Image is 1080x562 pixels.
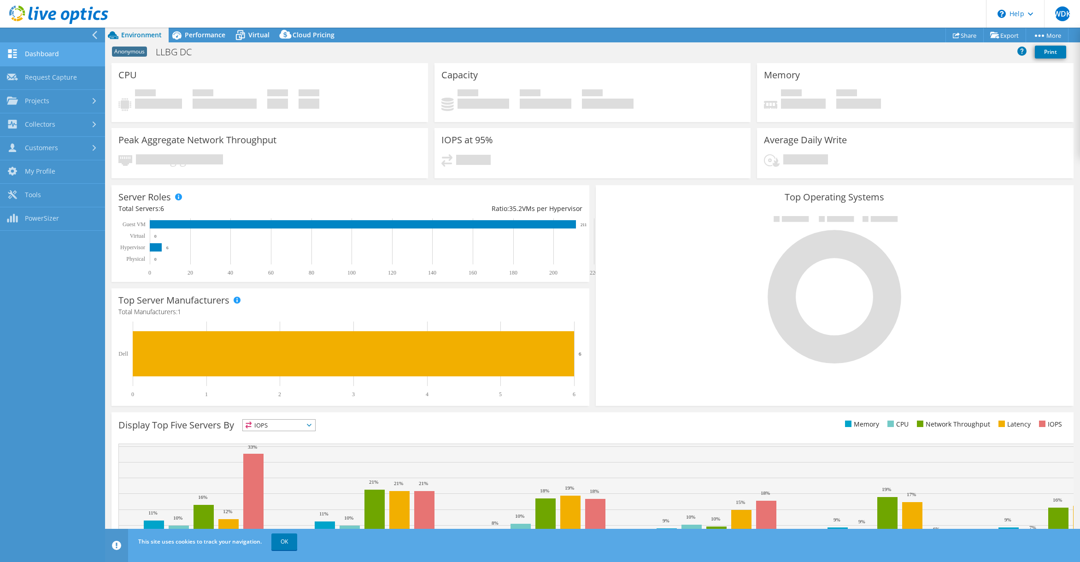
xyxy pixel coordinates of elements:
[136,154,223,164] h4: 40.59 gigabits/s
[148,510,158,515] text: 11%
[515,513,524,519] text: 10%
[271,533,297,550] a: OK
[945,28,984,42] a: Share
[135,89,156,99] span: Peak CPU
[836,89,857,99] span: Total Memory
[118,295,229,305] h3: Top Server Manufacturers
[248,444,257,450] text: 33%
[243,420,315,431] span: IOPS
[1029,525,1036,530] text: 7%
[843,419,879,429] li: Memory
[319,511,329,516] text: 11%
[118,70,137,80] h3: CPU
[549,269,558,276] text: 200
[983,28,1026,42] a: Export
[131,391,134,398] text: 0
[177,307,181,316] span: 1
[388,269,396,276] text: 120
[761,490,770,496] text: 18%
[582,89,603,99] span: Total
[836,99,881,109] h4: 4.99 TiB
[582,99,634,109] h4: 86.36 TiB
[299,99,319,109] h4: 12
[198,494,207,500] text: 16%
[193,89,213,99] span: Net CPU
[764,70,800,80] h3: Memory
[781,99,826,109] h4: 2.87 TiB
[458,99,509,109] h4: 48.67 TiB
[228,269,233,276] text: 40
[783,154,828,164] h4: 4.54 TiB
[833,517,840,522] text: 9%
[458,89,478,99] span: Used
[428,269,436,276] text: 140
[118,351,128,357] text: Dell
[267,89,288,99] span: Cores
[248,30,270,39] span: Virtual
[118,192,171,202] h3: Server Roles
[1035,46,1066,59] a: Print
[130,233,146,239] text: Virtual
[882,486,891,492] text: 19%
[499,391,502,398] text: 5
[456,155,491,165] h4: 11980
[509,269,517,276] text: 180
[492,520,499,526] text: 8%
[565,485,574,491] text: 19%
[441,70,478,80] h3: Capacity
[118,307,582,317] h4: Total Manufacturers:
[520,99,571,109] h4: 37.68 TiB
[933,526,940,532] text: 6%
[603,192,1067,202] h3: Top Operating Systems
[711,516,720,521] text: 10%
[426,391,428,398] text: 4
[590,269,598,276] text: 220
[469,269,477,276] text: 160
[344,515,353,521] text: 10%
[885,419,909,429] li: CPU
[121,30,162,39] span: Environment
[736,499,745,505] text: 15%
[112,47,147,57] span: Anonymous
[188,269,193,276] text: 20
[299,89,319,99] span: CPU Sockets
[193,99,257,109] h4: 518.40 GHz
[123,221,146,228] text: Guest VM
[907,492,916,497] text: 17%
[509,204,522,213] span: 35.2
[1053,497,1062,503] text: 16%
[781,89,802,99] span: Peak Memory Usage
[347,269,356,276] text: 100
[540,488,549,493] text: 18%
[120,244,145,251] text: Hypervisor
[309,269,314,276] text: 80
[998,10,1006,18] svg: \n
[138,538,262,545] span: This site uses cookies to track your navigation.
[267,99,288,109] h4: 192
[118,204,350,214] div: Total Servers:
[1055,6,1070,21] span: WDK
[160,204,164,213] span: 6
[764,135,847,145] h3: Average Daily Write
[166,246,169,250] text: 6
[663,518,669,523] text: 9%
[154,257,157,262] text: 0
[419,480,428,486] text: 21%
[118,135,276,145] h3: Peak Aggregate Network Throughput
[223,509,232,514] text: 12%
[1037,419,1062,429] li: IOPS
[293,30,335,39] span: Cloud Pricing
[185,30,225,39] span: Performance
[686,514,695,520] text: 10%
[350,204,582,214] div: Ratio: VMs per Hypervisor
[590,488,599,494] text: 18%
[154,234,157,239] text: 0
[278,391,281,398] text: 2
[352,391,355,398] text: 3
[996,419,1031,429] li: Latency
[148,269,151,276] text: 0
[520,89,540,99] span: Free
[126,256,145,262] text: Physical
[152,47,206,57] h1: LLBG DC
[573,391,575,398] text: 6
